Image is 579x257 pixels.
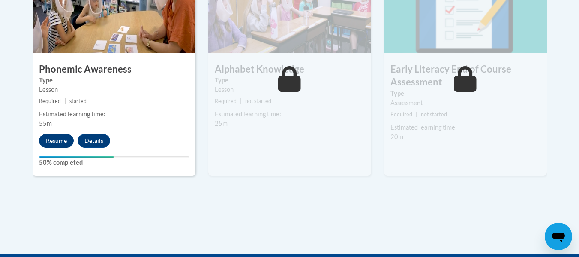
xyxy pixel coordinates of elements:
[39,98,61,104] span: Required
[208,63,371,76] h3: Alphabet Knowledge
[39,85,189,94] div: Lesson
[39,76,189,85] label: Type
[390,111,412,118] span: Required
[215,76,365,85] label: Type
[421,111,447,118] span: not started
[39,134,74,148] button: Resume
[78,134,110,148] button: Details
[33,63,195,76] h3: Phonemic Awareness
[215,120,228,127] span: 25m
[69,98,87,104] span: started
[390,133,403,140] span: 20m
[215,98,237,104] span: Required
[39,156,114,158] div: Your progress
[390,98,540,108] div: Assessment
[215,109,365,119] div: Estimated learning time:
[39,109,189,119] div: Estimated learning time:
[39,120,52,127] span: 55m
[215,85,365,94] div: Lesson
[240,98,242,104] span: |
[390,123,540,132] div: Estimated learning time:
[390,89,540,98] label: Type
[64,98,66,104] span: |
[545,223,572,250] iframe: Button to launch messaging window
[39,158,189,167] label: 50% completed
[416,111,417,118] span: |
[384,63,547,89] h3: Early Literacy End of Course Assessment
[245,98,271,104] span: not started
